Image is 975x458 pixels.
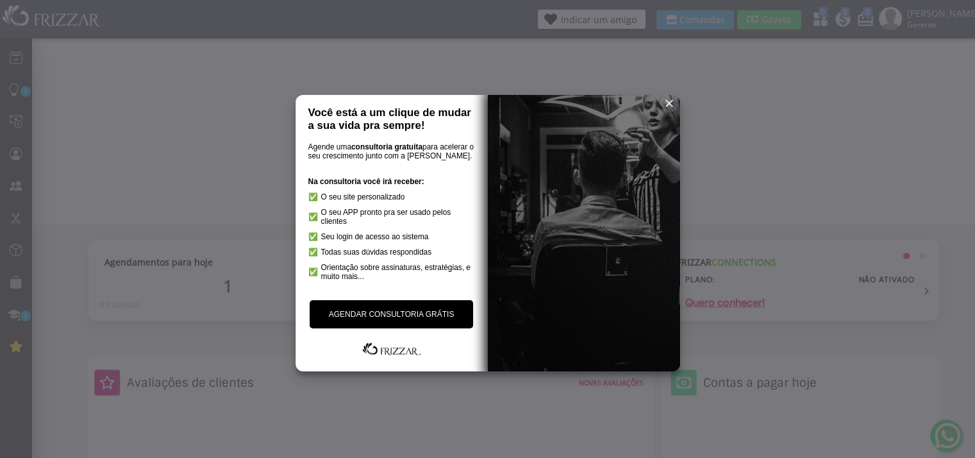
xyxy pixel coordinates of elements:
[308,208,475,226] li: O seu APP pronto pra ser usado pelos clientes
[351,142,422,151] strong: consultoria gratuita
[310,300,474,328] a: AGENDAR CONSULTORIA GRÁTIS
[308,192,475,201] li: O seu site personalizado
[308,177,424,186] strong: Na consultoria você irá receber:
[308,263,475,281] li: Orientação sobre assinaturas, estratégias, e muito mais...
[308,142,475,160] p: Agende uma para acelerar o seu crescimento junto com a [PERSON_NAME].
[360,341,424,357] img: Frizzar
[308,106,475,132] h1: Você está a um clique de mudar a sua vida pra sempre!
[308,232,475,241] li: Seu login de acesso ao sistema
[660,94,679,113] button: ui-button
[308,248,475,257] li: Todas suas dúvidas respondidas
